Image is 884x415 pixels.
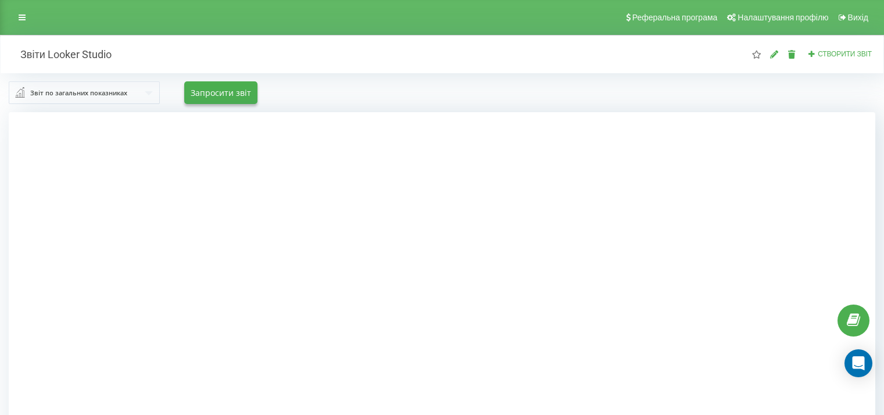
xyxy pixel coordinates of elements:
[818,50,872,58] span: Створити звіт
[184,81,257,104] button: Запросити звіт
[738,13,828,22] span: Налаштування профілю
[9,48,112,61] h2: Звіти Looker Studio
[804,49,875,59] button: Створити звіт
[848,13,868,22] span: Вихід
[787,50,797,58] i: Видалити звіт
[770,50,779,58] i: Редагувати звіт
[808,50,816,57] i: Створити звіт
[632,13,718,22] span: Реферальна програма
[30,87,127,99] div: Звіт по загальних показниках
[844,349,872,377] div: Open Intercom Messenger
[751,50,761,58] i: Цей звіт буде завантажений першим при відкритті "Звіти Looker Studio". Ви можете призначити будь-...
